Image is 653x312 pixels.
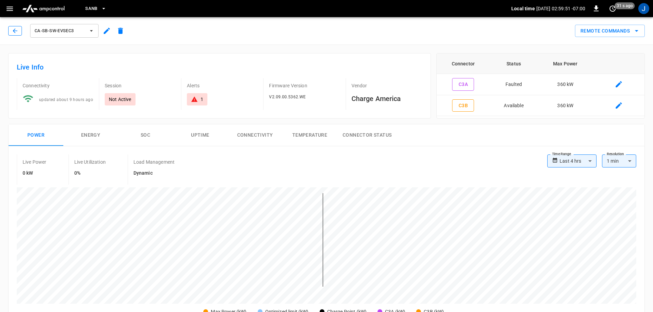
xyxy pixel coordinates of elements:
[173,124,228,146] button: Uptime
[74,159,106,165] p: Live Utilization
[490,95,538,116] td: Available
[452,99,474,112] button: C3B
[538,95,593,116] td: 360 kW
[74,170,106,177] h6: 0%
[133,159,175,165] p: Load Management
[638,3,649,14] div: profile-icon
[39,97,93,102] span: updated about 9 hours ago
[538,53,593,74] th: Max Power
[560,154,597,167] div: Last 4 hrs
[187,82,258,89] p: Alerts
[85,5,98,13] span: SanB
[282,124,337,146] button: Temperature
[575,25,645,37] button: Remote Commands
[133,170,175,177] h6: Dynamic
[269,95,306,99] span: V2.09.00.5362.WE
[63,124,118,146] button: Energy
[511,5,535,12] p: Local time
[575,25,645,37] div: remote commands options
[607,151,624,157] label: Resolution
[602,154,636,167] div: 1 min
[437,53,644,116] table: connector table
[337,124,397,146] button: Connector Status
[552,151,571,157] label: Time Range
[351,82,422,89] p: Vendor
[30,24,99,38] button: ca-sb-sw-evseC3
[23,159,47,165] p: Live Power
[35,27,85,35] span: ca-sb-sw-evseC3
[538,74,593,95] td: 360 kW
[607,3,618,14] button: set refresh interval
[437,53,490,74] th: Connector
[490,74,538,95] td: Faulted
[351,93,422,104] h6: Charge America
[20,2,67,15] img: ampcontrol.io logo
[109,96,131,103] p: Not Active
[118,124,173,146] button: SOC
[269,82,340,89] p: Firmware Version
[17,62,422,73] h6: Live Info
[452,78,474,91] button: C3A
[105,82,176,89] p: Session
[536,5,585,12] p: [DATE] 02:59:51 -07:00
[82,2,109,15] button: SanB
[615,2,635,9] span: 31 s ago
[9,124,63,146] button: Power
[201,96,203,103] div: 1
[23,170,47,177] h6: 0 kW
[228,124,282,146] button: Connectivity
[23,82,93,89] p: Connectivity
[490,53,538,74] th: Status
